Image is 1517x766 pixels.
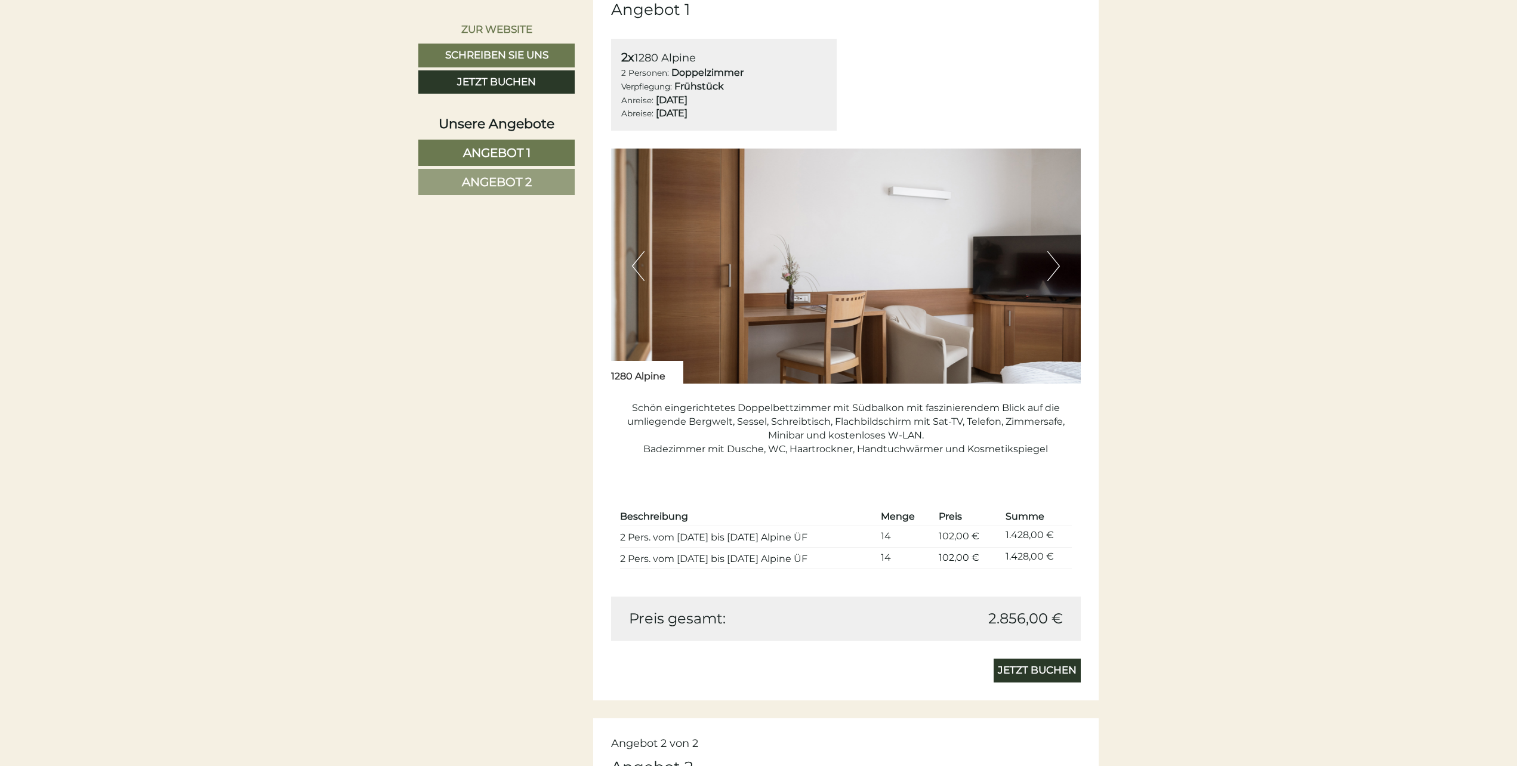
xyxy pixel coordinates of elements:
[463,146,531,160] span: Angebot 1
[621,82,672,91] small: Verpflegung:
[621,109,653,118] small: Abreise:
[620,548,876,569] td: 2 Pers. vom [DATE] bis [DATE] Alpine ÜF
[934,508,1001,526] th: Preis
[939,552,979,563] span: 102,00 €
[1001,508,1072,526] th: Summe
[876,548,934,569] td: 14
[671,67,744,78] b: Doppelzimmer
[418,44,575,67] a: Schreiben Sie uns
[620,526,876,548] td: 2 Pers. vom [DATE] bis [DATE] Alpine ÜF
[939,530,979,542] span: 102,00 €
[621,50,634,64] b: 2x
[611,737,698,750] span: Angebot 2 von 2
[611,361,683,384] div: 1280 Alpine
[462,175,532,189] span: Angebot 2
[418,70,575,94] a: Jetzt buchen
[994,659,1081,682] a: Jetzt buchen
[1001,548,1072,569] td: 1.428,00 €
[876,526,934,548] td: 14
[656,107,687,119] b: [DATE]
[621,68,669,78] small: 2 Personen:
[611,149,1081,384] img: image
[674,81,724,92] b: Frühstück
[418,115,575,133] div: Unsere Angebote
[876,508,934,526] th: Menge
[418,18,575,41] a: Zur Website
[620,508,876,526] th: Beschreibung
[621,49,827,66] div: 1280 Alpine
[632,251,645,281] button: Previous
[621,95,653,105] small: Anreise:
[620,609,846,629] div: Preis gesamt:
[1047,251,1060,281] button: Next
[988,609,1063,629] span: 2.856,00 €
[611,401,1081,456] p: Schön eingerichtetes Doppelbettzimmer mit Südbalkon mit faszinierendem Blick auf die umliegende B...
[656,94,687,106] b: [DATE]
[1001,526,1072,548] td: 1.428,00 €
